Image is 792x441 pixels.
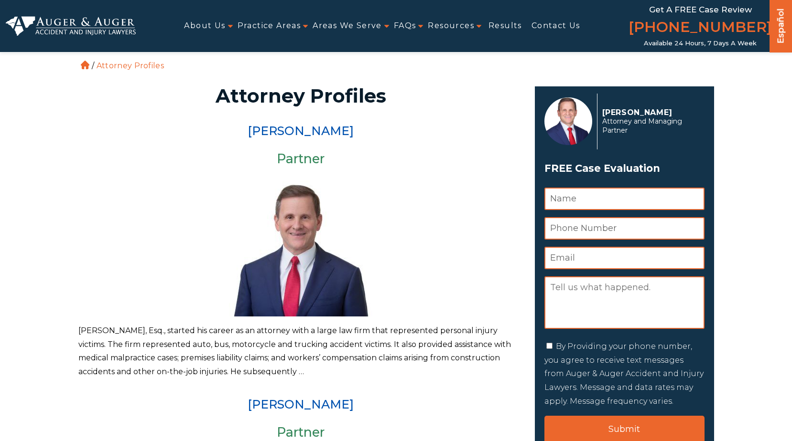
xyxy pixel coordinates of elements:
p: [PERSON_NAME] [602,108,699,117]
input: Email [544,247,705,269]
h1: Attorney Profiles [84,86,518,105]
li: Attorney Profiles [94,61,166,70]
img: Herbert Auger [229,173,372,316]
span: Attorney and Managing Partner [602,117,699,135]
a: FAQs [394,15,416,37]
h3: Partner [78,425,523,440]
a: Practice Areas [238,15,301,37]
img: Auger & Auger Accident and Injury Lawyers Logo [6,16,136,36]
input: Phone Number [544,217,705,240]
a: Contact Us [532,15,580,37]
a: [PERSON_NAME] [248,124,354,138]
a: Resources [428,15,474,37]
input: Name [544,188,705,210]
label: By Providing your phone number, you agree to receive text messages from Auger & Auger Accident an... [544,342,704,406]
span: FREE Case Evaluation [544,159,705,178]
a: Home [81,61,89,69]
span: Get a FREE Case Review [649,5,752,14]
a: About Us [184,15,225,37]
p: [PERSON_NAME], Esq., started his career as an attorney with a large law firm that represented per... [78,324,523,379]
a: [PHONE_NUMBER] [629,17,772,40]
a: Areas We Serve [313,15,382,37]
span: Available 24 Hours, 7 Days a Week [644,40,757,47]
a: Results [488,15,522,37]
h3: Partner [78,152,523,166]
img: Herbert Auger [544,97,592,145]
a: [PERSON_NAME] [248,397,354,411]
